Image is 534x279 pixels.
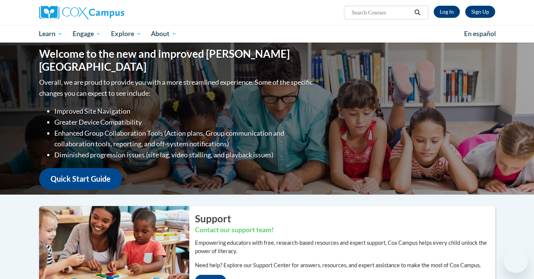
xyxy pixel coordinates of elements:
a: Engage [68,25,106,43]
a: Explore [106,25,146,43]
span: En español [464,30,496,38]
span: Engage [73,29,101,38]
p: Overall, we are proud to provide you with a more streamlined experience. Some of the specific cha... [39,77,315,99]
li: Improved Site Navigation [54,106,315,117]
iframe: Button to launch messaging window [504,249,528,273]
span: Learn [39,29,63,38]
a: Cox Campus [39,6,184,19]
p: Need help? Explore our Support Center for answers, resources, and expert assistance to make the m... [195,261,495,269]
div: Main menu [28,25,507,43]
a: Register [465,6,495,18]
li: Enhanced Group Collaboration Tools (Action plans, Group communication and collaboration tools, re... [54,128,315,150]
h3: Contact our support team! [195,225,495,235]
a: Learn [34,25,68,43]
button: Search [412,8,423,17]
a: About [146,25,182,43]
a: En español [459,26,501,42]
h2: Support [195,212,495,225]
li: Greater Device Compatibility [54,117,315,128]
h1: Welcome to the new and improved [PERSON_NAME][GEOGRAPHIC_DATA] [39,48,315,73]
li: Diminished progression issues (site lag, video stalling, and playback issues) [54,149,315,160]
p: Empowering educators with free, research-based resources and expert support, Cox Campus helps eve... [195,239,495,255]
input: Search Courses [351,8,412,17]
a: Log In [434,6,460,18]
span: About [151,29,177,38]
a: Quick Start Guide [39,168,122,190]
img: Cox Campus [39,6,124,19]
span: Explore [111,29,141,38]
